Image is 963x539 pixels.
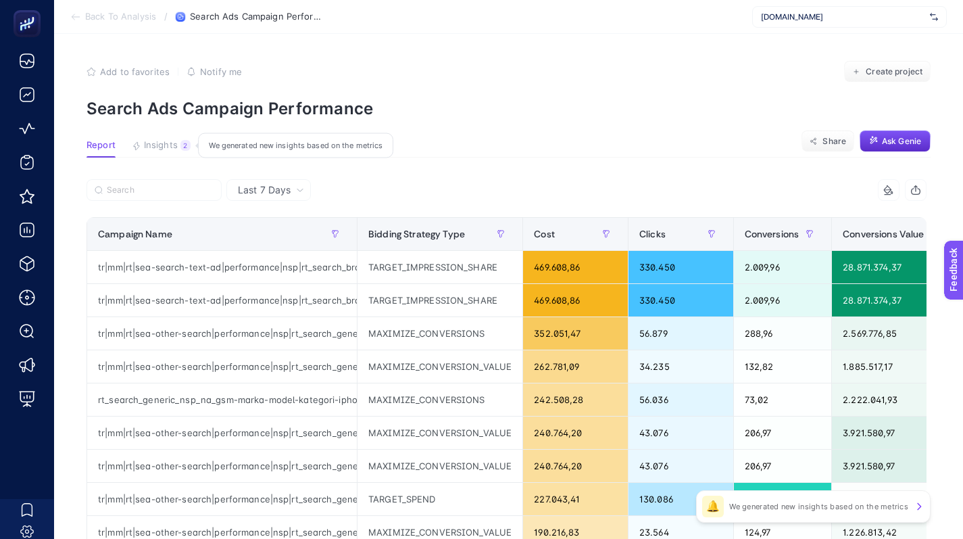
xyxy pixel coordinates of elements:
div: TARGET_IMPRESSION_SHARE [357,284,522,317]
div: 206,97 [734,450,832,482]
div: 330.450 [628,251,733,283]
div: rt_search_generic_nsp_na_gsm-marka-model-kategori-iphone-17 [87,383,357,416]
div: TARGET_IMPRESSION_SHARE [357,251,522,283]
span: Share [822,136,846,147]
div: MAXIMIZE_CONVERSION_VALUE [357,350,522,383]
span: Conversions [745,229,799,239]
div: 330.450 [628,284,733,317]
div: 43.076 [628,417,733,449]
div: tr|mm|rt|sea-other-search|performance|nsp|rt_search_generic_nsp_na_dsa-other-top-seller-max-conv-... [87,317,357,350]
span: [DOMAIN_NAME] [761,11,924,22]
div: tr|mm|rt|sea-other-search|performance|nsp|rt_search_generic_nsp_na_dsa-other-max-conv-value-feed|... [87,417,357,449]
span: Last 7 Days [238,183,291,197]
div: 240.764,20 [523,450,628,482]
div: 352.051,47 [523,317,628,350]
div: 28.871.374,37 [832,284,956,317]
p: Search Ads Campaign Performance [87,99,931,118]
span: Insights [144,140,178,151]
div: 206,97 [734,417,832,449]
div: 🔔 [702,496,724,517]
span: Conversions Value [843,229,924,239]
div: 2.009,96 [734,251,832,283]
div: We generated new insights based on the metrics [198,133,393,158]
div: 1.885.517,17 [832,350,956,383]
div: 130.086 [628,483,733,515]
span: Feedback [8,4,51,15]
div: 240.764,20 [523,417,628,449]
div: 34.235 [628,350,733,383]
p: We generated new insights based on the metrics [729,501,908,512]
div: 242.508,28 [523,383,628,416]
div: 469.608,86 [523,251,628,283]
span: Bidding Strategy Type [368,229,465,239]
span: Search Ads Campaign Performance [190,11,325,22]
span: Add to favorites [100,66,170,77]
div: 2.222.041,93 [832,383,956,416]
div: 288,96 [734,317,832,350]
div: 2.009,96 [734,284,832,317]
span: Report [87,140,116,151]
div: 3.921.580,97 [832,450,956,482]
div: tr|mm|rt|sea-other-search|performance|nsp|rt_search_generic_nsp_na_dsa-other-traffic-category|na|... [87,483,357,515]
button: Create project [844,61,931,83]
span: Campaign Name [98,229,172,239]
span: Cost [534,229,555,239]
button: Ask Genie [860,131,931,152]
div: 28.871.374,37 [832,251,956,283]
div: 56.036 [628,383,733,416]
span: Back To Analysis [85,11,156,22]
div: 2.569.776,85 [832,317,956,350]
span: Create project [866,66,922,77]
span: Clicks [639,229,666,239]
div: 3.921.580,97 [832,417,956,449]
div: tr|mm|rt|sea-search-text-ad|performance|nsp|rt_search_brand_nsp_na_pure-exact|na|d2c|Search-Brand... [87,251,357,283]
div: 56.879 [628,317,733,350]
button: Share [801,131,854,152]
div: MAXIMIZE_CONVERSION_VALUE [357,417,522,449]
button: Add to favorites [87,66,170,77]
span: Ask Genie [882,136,921,147]
div: MAXIMIZE_CONVERSIONS [357,383,522,416]
div: 16.005,97 [734,483,832,515]
div: tr|mm|rt|sea-other-search|performance|nsp|rt_search_generic_nsp_na_dsa-other-max-conv-value-feed|... [87,450,357,482]
div: 73,02 [734,383,832,416]
div: 43.076 [628,450,733,482]
div: tr|mm|rt|sea-other-search|performance|nsp|rt_search_generic_nsp_na_dsa-other-hero-urunler|na|d2c|... [87,350,357,383]
span: Notify me [200,66,242,77]
div: 2 [180,140,191,151]
div: 132,82 [734,350,832,383]
button: Notify me [187,66,242,77]
div: TARGET_SPEND [357,483,522,515]
div: 227.043,41 [523,483,628,515]
div: MAXIMIZE_CONVERSIONS [357,317,522,350]
span: / [164,11,168,22]
input: Search [107,185,214,195]
div: 435.915,76 [832,483,956,515]
div: 262.781,09 [523,350,628,383]
div: tr|mm|rt|sea-search-text-ad|performance|nsp|rt_search_brand_nsp_na_pure-exact|na|d2c|Search-Brand... [87,284,357,317]
div: MAXIMIZE_CONVERSION_VALUE [357,450,522,482]
div: 469.608,86 [523,284,628,317]
img: svg%3e [930,10,938,24]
